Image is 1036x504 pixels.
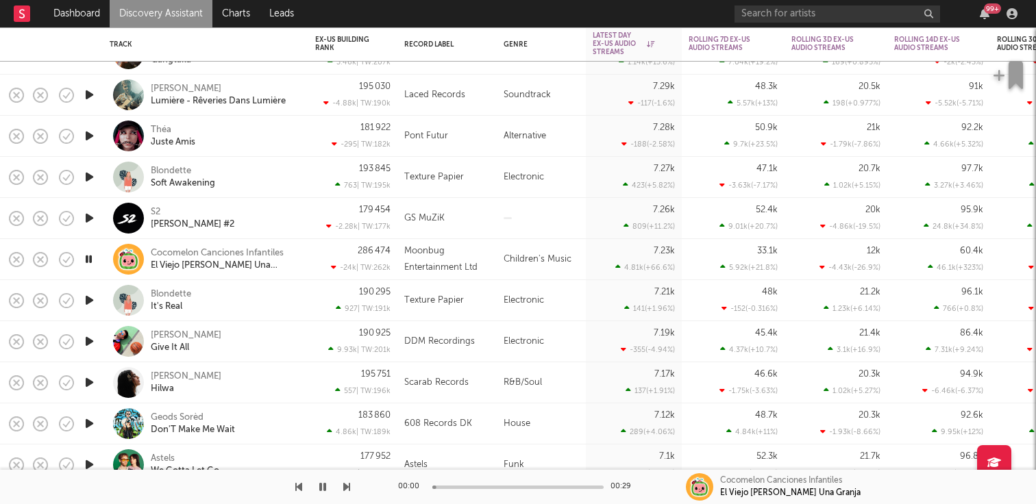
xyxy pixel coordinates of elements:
[924,222,983,231] div: 24.8k ( +34.8 % )
[960,452,983,461] div: 96.8k
[824,99,880,108] div: 198 ( +0.977 % )
[820,222,880,231] div: -4.86k ( -19.5 % )
[151,247,284,260] a: Cocomelon Canciones Infantiles
[626,386,675,395] div: 137 ( +1.91 % )
[934,304,983,313] div: 766 ( +0.8 % )
[151,218,234,231] div: [PERSON_NAME] #2
[504,40,572,49] div: Genre
[151,465,219,477] div: We Gotta Let Go
[151,206,160,218] a: S2
[151,370,221,383] div: [PERSON_NAME]
[624,222,675,231] div: 809 ( +11.2 % )
[724,140,778,149] div: 9.7k ( +23.5 % )
[791,36,860,52] div: Rolling 3D Ex-US Audio Streams
[151,177,215,190] div: Soft Awakening
[654,329,675,338] div: 7.19k
[315,263,391,272] div: -24k | TW: 262k
[756,164,778,173] div: 47.1k
[654,288,675,297] div: 7.21k
[358,247,391,255] div: 286 474
[860,288,880,297] div: 21.2k
[755,411,778,420] div: 48.7k
[728,99,778,108] div: 5.57k ( +13 % )
[404,210,445,227] div: GS MuZiK
[315,181,391,190] div: 763 | TW: 195k
[828,345,880,354] div: 3.1k ( +16.9 % )
[819,263,880,272] div: -4.43k ( -26.9 % )
[924,468,983,477] div: 6.49k ( +7.18 % )
[151,342,189,354] div: Give It All
[404,375,469,391] div: Scarab Records
[404,333,475,350] div: DDM Recordings
[359,329,391,338] div: 190 925
[824,304,880,313] div: 1.23k ( +6.14 % )
[610,479,638,495] div: 00:29
[859,411,880,420] div: 20.3k
[860,452,880,461] div: 21.7k
[497,157,586,198] div: Electronic
[151,383,174,395] div: Hilwa
[404,87,465,103] div: Laced Records
[404,40,469,49] div: Record Label
[361,370,391,379] div: 195 751
[719,386,778,395] div: -1.75k ( -3.63 % )
[865,205,880,214] div: 20k
[151,424,235,436] div: Don'T Make Me Wait
[754,370,778,379] div: 46.6k
[497,362,586,403] div: R&B/Soul
[497,239,586,280] div: Children's Music
[398,479,425,495] div: 00:00
[497,75,586,116] div: Soundtrack
[359,82,391,91] div: 195 030
[894,36,963,52] div: Rolling 14D Ex-US Audio Streams
[151,260,298,272] div: El Viejo [PERSON_NAME] Una Granja
[654,411,675,420] div: 7.12k
[404,292,464,309] div: Texture Papier
[593,32,654,56] div: Latest Day Ex-US Audio Streams
[621,427,675,436] div: 289 ( +4.06 % )
[151,95,286,108] a: Lumière - Rêveries Dans Lumière
[755,123,778,132] div: 50.9k
[151,329,221,342] a: [PERSON_NAME]
[980,8,989,19] button: 99+
[404,128,448,144] div: Pont Futur
[984,3,1001,14] div: 99 +
[756,452,778,461] div: 52.3k
[653,205,675,214] div: 7.26k
[960,370,983,379] div: 94.9k
[756,205,778,214] div: 52.4k
[859,370,880,379] div: 20.3k
[922,386,983,395] div: -6.46k ( -6.37 % )
[497,403,586,444] div: House
[721,304,778,313] div: -152 ( -0.316 % )
[757,247,778,255] div: 33.1k
[859,329,880,338] div: 21.4k
[961,164,983,173] div: 97.7k
[315,427,391,436] div: 4.86k | TW: 189k
[151,136,195,149] a: Juste Amis
[151,412,203,424] div: Geods Sorèd
[151,301,182,313] a: It's Real
[823,58,880,66] div: 169 ( +0.895 % )
[151,165,191,177] a: Blondette
[624,304,675,313] div: 141 ( +1.96 % )
[151,83,221,95] div: [PERSON_NAME]
[821,140,880,149] div: -1.79k ( -7.86 % )
[615,263,675,272] div: 4.81k ( +66.6 % )
[961,411,983,420] div: 92.6k
[654,164,675,173] div: 7.27k
[315,36,370,52] div: Ex-US Building Rank
[822,468,880,477] div: -1.28k ( -5.55 % )
[359,288,391,297] div: 190 295
[315,468,391,477] div: -456 | TW: 177k
[151,124,171,136] a: Théa
[735,5,940,23] input: Search for artists
[315,386,391,395] div: 557 | TW: 196k
[628,99,675,108] div: -117 ( -1.6 % )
